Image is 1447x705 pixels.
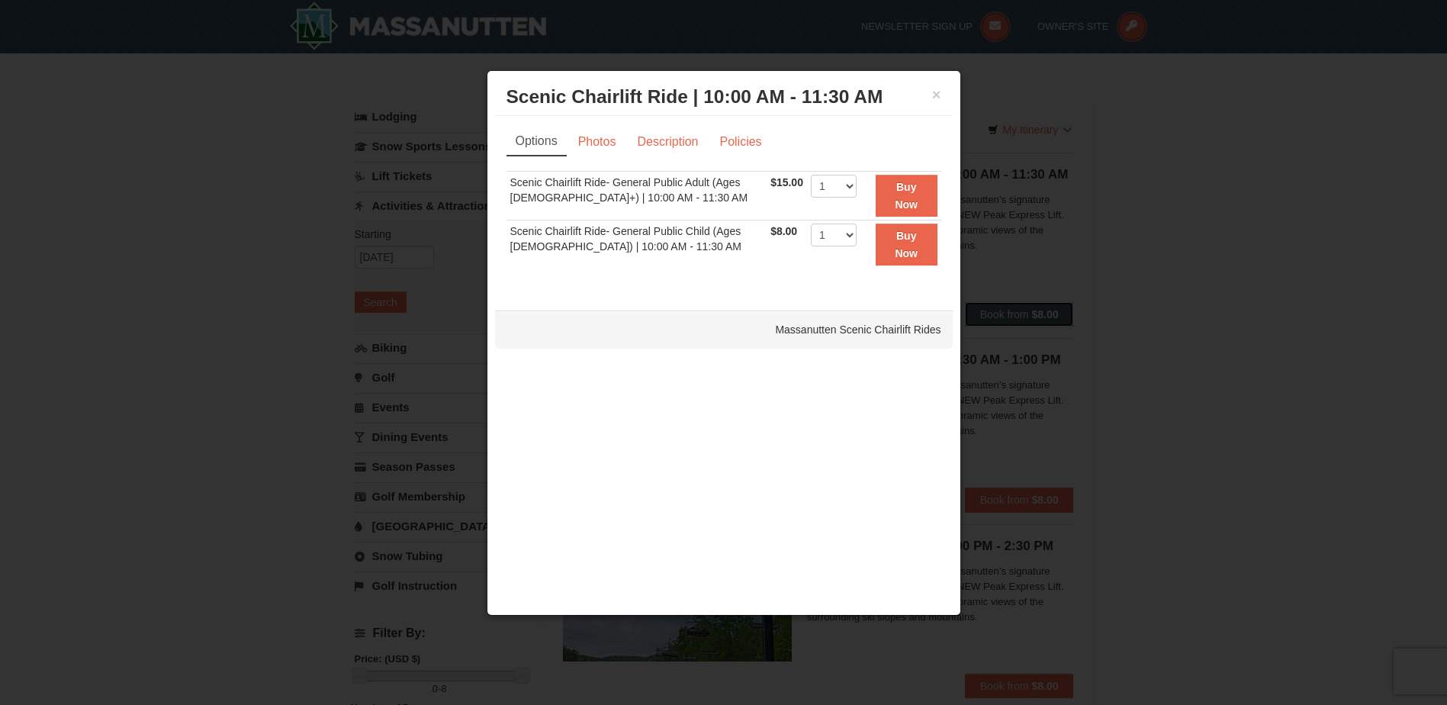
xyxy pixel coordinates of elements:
td: Scenic Chairlift Ride- General Public Adult (Ages [DEMOGRAPHIC_DATA]+) | 10:00 AM - 11:30 AM [506,172,767,221]
span: $8.00 [770,225,797,237]
a: Photos [568,127,626,156]
div: Massanutten Scenic Chairlift Rides [495,311,953,349]
strong: Buy Now [895,181,918,210]
a: Description [627,127,708,156]
button: Buy Now [876,224,937,266]
strong: Buy Now [895,230,918,259]
span: $15.00 [770,176,803,188]
button: Buy Now [876,175,937,217]
td: Scenic Chairlift Ride- General Public Child (Ages [DEMOGRAPHIC_DATA]) | 10:00 AM - 11:30 AM [506,221,767,269]
a: Options [506,127,567,156]
a: Policies [709,127,771,156]
h3: Scenic Chairlift Ride | 10:00 AM - 11:30 AM [506,85,941,108]
button: × [932,87,941,102]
